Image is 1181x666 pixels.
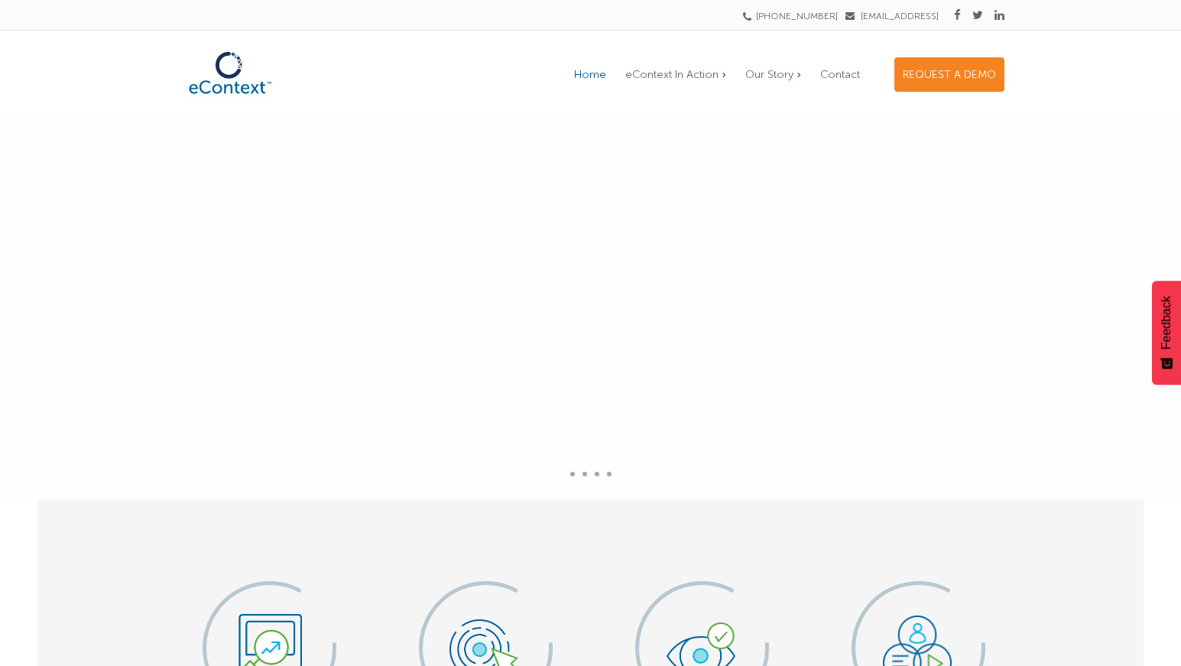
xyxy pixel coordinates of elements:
a: Contact [813,58,868,91]
span: Our Story [745,68,793,81]
button: Feedback - Show survey [1152,281,1181,385]
a: [PHONE_NUMBER] [748,11,838,21]
span: REQUEST A DEMO [903,68,996,81]
a: REQUEST A DEMO [894,57,1004,92]
a: Facebook [954,8,961,22]
span: Contact [820,68,860,81]
a: [EMAIL_ADDRESS] [845,11,939,21]
span: eContext In Action [625,68,719,81]
a: Home [566,58,614,91]
a: Linkedin [994,8,1004,22]
a: Twitter [972,8,983,22]
span: Feedback [1160,296,1173,349]
img: eContext [177,44,284,102]
a: eContext [177,89,284,106]
span: Home [574,68,606,81]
